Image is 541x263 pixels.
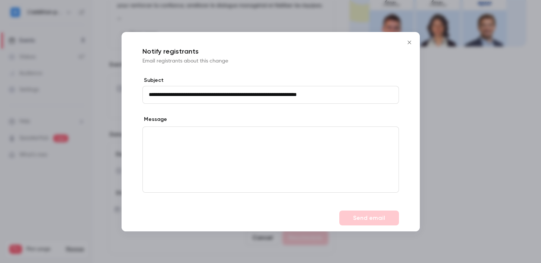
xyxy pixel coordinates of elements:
[142,77,399,84] label: Subject
[142,57,399,65] p: Email registrants about this change
[142,47,399,56] p: Notify registrants
[142,116,167,123] label: Message
[402,35,417,50] button: Close
[143,127,399,192] div: editor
